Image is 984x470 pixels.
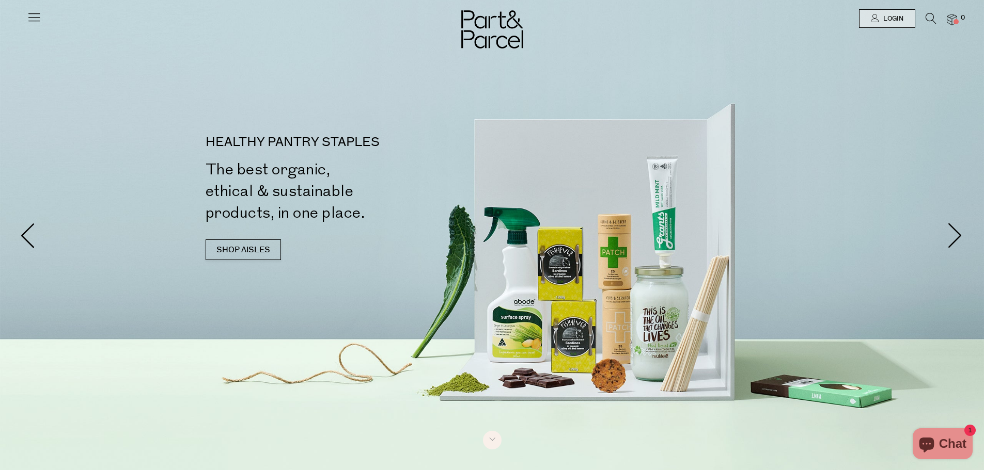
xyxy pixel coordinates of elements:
img: Part&Parcel [461,10,523,48]
a: SHOP AISLES [206,239,281,260]
inbox-online-store-chat: Shopify online store chat [910,428,976,462]
span: Login [881,14,903,23]
span: 0 [958,13,967,23]
a: 0 [947,14,957,25]
p: HEALTHY PANTRY STAPLES [206,136,496,149]
a: Login [859,9,915,28]
h2: The best organic, ethical & sustainable products, in one place. [206,159,496,224]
